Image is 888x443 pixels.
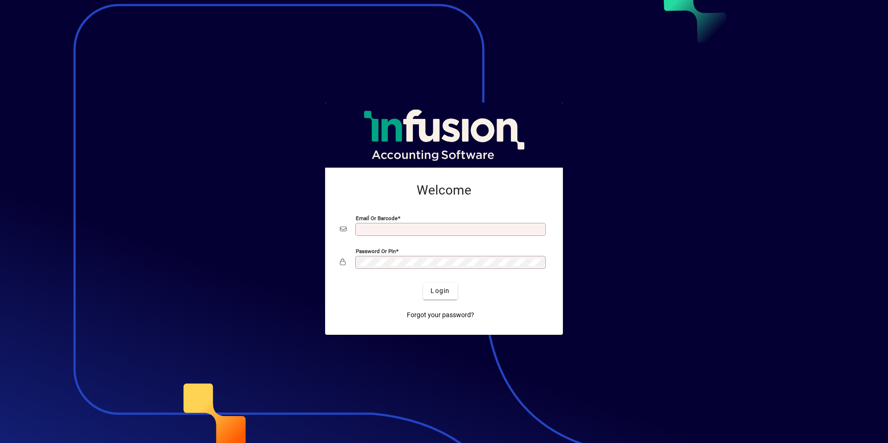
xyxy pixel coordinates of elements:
mat-label: Email or Barcode [356,215,398,221]
a: Forgot your password? [403,307,478,324]
span: Forgot your password? [407,310,474,320]
h2: Welcome [340,182,548,198]
span: Login [431,286,450,296]
button: Login [423,283,457,300]
mat-label: Password or Pin [356,248,396,254]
